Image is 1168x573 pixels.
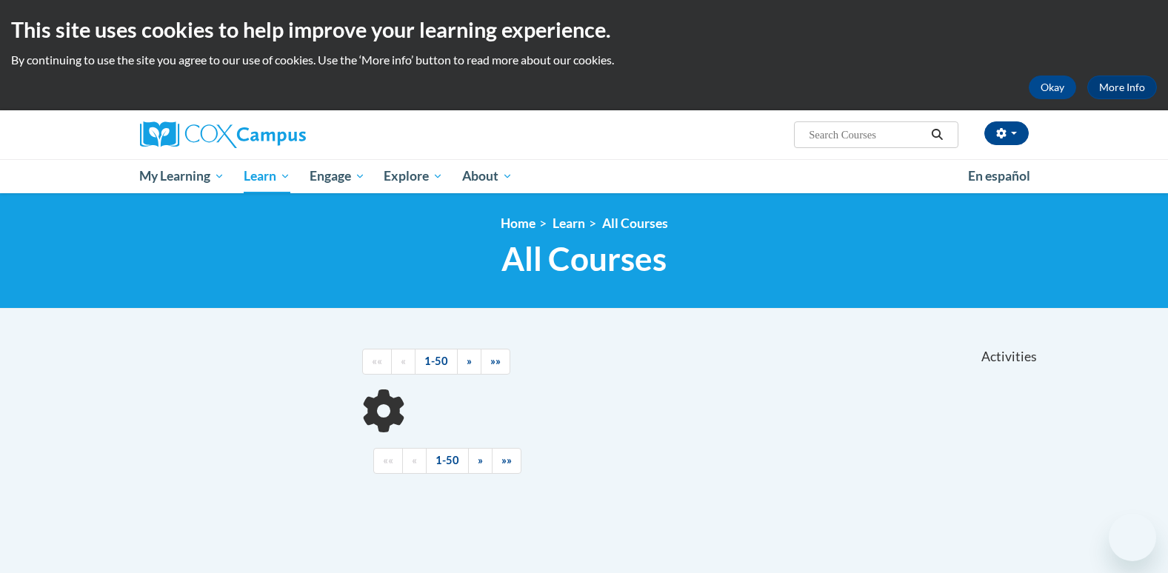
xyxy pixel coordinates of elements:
a: About [453,159,522,193]
span: « [401,355,406,367]
a: Engage [300,159,375,193]
span: « [412,454,417,466]
input: Search Courses [807,126,926,144]
span: Explore [384,167,443,185]
a: All Courses [602,215,668,231]
a: My Learning [130,159,235,193]
span: About [462,167,513,185]
a: Cox Campus [140,121,421,148]
button: Search [926,126,948,144]
h2: This site uses cookies to help improve your learning experience. [11,15,1157,44]
a: Begining [362,349,392,375]
span: Learn [244,167,290,185]
a: 1-50 [415,349,458,375]
span: My Learning [139,167,224,185]
span: En español [968,168,1030,184]
a: More Info [1087,76,1157,99]
a: En español [958,161,1040,192]
span: » [478,454,483,466]
a: Previous [402,448,427,474]
a: 1-50 [426,448,469,474]
span: »» [490,355,501,367]
span: «« [372,355,382,367]
button: Account Settings [984,121,1029,145]
span: Engage [310,167,365,185]
a: Learn [553,215,585,231]
span: All Courses [501,239,667,278]
a: Explore [374,159,453,193]
button: Okay [1029,76,1076,99]
p: By continuing to use the site you agree to our use of cookies. Use the ‘More info’ button to read... [11,52,1157,68]
a: Begining [373,448,403,474]
span: » [467,355,472,367]
div: Main menu [118,159,1051,193]
a: End [492,448,521,474]
span: «« [383,454,393,466]
a: End [481,349,510,375]
span: Activities [981,349,1037,365]
iframe: Button to launch messaging window [1109,514,1156,561]
a: Previous [391,349,416,375]
a: Next [468,448,493,474]
span: »» [501,454,512,466]
img: Cox Campus [140,121,306,148]
a: Home [501,215,535,231]
a: Next [457,349,481,375]
a: Learn [234,159,300,193]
